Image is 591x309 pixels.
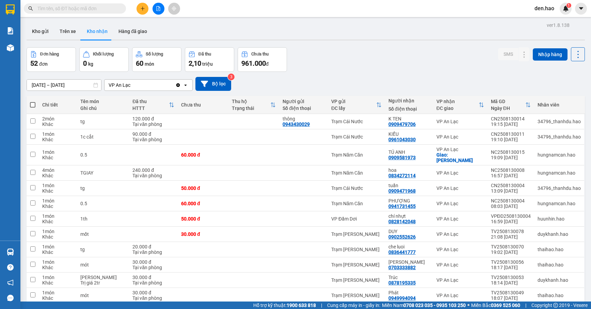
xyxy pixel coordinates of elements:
[491,275,531,280] div: TV2508130053
[388,234,416,240] div: 0902552626
[575,3,587,15] button: caret-down
[198,52,211,56] div: Đã thu
[156,6,161,11] span: file-add
[491,234,531,240] div: 21:08 [DATE]
[6,4,15,15] img: logo-vxr
[331,201,382,206] div: Trạm Năm Căn
[42,188,74,194] div: Khác
[568,3,570,8] span: 1
[388,121,416,127] div: 0909479706
[491,290,531,295] div: TV2508130049
[79,47,129,72] button: Khối lượng0kg
[388,198,430,204] div: PHƯỢNG
[388,280,416,286] div: 0878195335
[436,170,484,176] div: VP An Lạc
[436,147,484,152] div: VP An Lạc
[42,229,74,234] div: 1 món
[436,134,484,140] div: VP An Lạc
[491,131,531,137] div: CN2508130011
[331,134,382,140] div: Trạm Cái Nước
[132,249,174,255] div: Tại văn phòng
[80,99,126,104] div: Tên món
[491,204,531,209] div: 08:03 [DATE]
[80,231,126,237] div: mốt
[331,152,382,158] div: Trạm Năm Căn
[27,80,101,91] input: Select a date range.
[30,59,38,67] span: 52
[491,303,520,308] strong: 0369 525 060
[181,185,225,191] div: 50.000 đ
[388,259,430,265] div: KIỀU PHƯƠNG
[388,149,430,155] div: TÚ ANH
[283,99,324,104] div: Người gửi
[436,201,484,206] div: VP An Lạc
[436,99,479,104] div: VP nhận
[7,27,14,34] img: solution-icon
[287,303,316,308] strong: 1900 633 818
[37,5,118,12] input: Tìm tên, số ĐT hoặc mã đơn
[388,295,416,301] div: 0949994094
[40,52,59,56] div: Đơn hàng
[80,170,126,176] div: TGIAY
[331,293,382,298] div: Trạm [PERSON_NAME]
[538,231,581,237] div: duykhanh.hao
[181,201,225,206] div: 60.000 đ
[80,293,126,298] div: mót
[181,102,225,108] div: Chưa thu
[253,302,316,309] span: Hỗ trợ kỹ thuật:
[266,61,269,67] span: đ
[491,280,531,286] div: 18:14 [DATE]
[228,96,279,114] th: Toggle SortBy
[433,96,488,114] th: Toggle SortBy
[7,295,14,301] span: message
[491,188,531,194] div: 13:09 [DATE]
[42,137,74,142] div: Khác
[436,277,484,283] div: VP An Lạc
[491,173,531,178] div: 16:57 [DATE]
[331,262,382,267] div: Trạm [PERSON_NAME]
[80,185,126,191] div: tg
[175,82,181,88] svg: Clear value
[388,249,416,255] div: 0836441777
[80,152,126,158] div: 0.5
[132,137,174,142] div: Tại văn phòng
[491,99,525,104] div: Mã GD
[80,275,126,280] div: thùng khô
[538,293,581,298] div: thaihao.hao
[185,47,234,72] button: Đã thu2,10 triệu
[181,216,225,222] div: 50.000 đ
[328,96,385,114] th: Toggle SortBy
[491,244,531,249] div: TV2508130070
[42,173,74,178] div: Khác
[109,82,130,88] div: VP An Lạc
[403,303,466,308] strong: 0708 023 035 - 0935 103 250
[491,183,531,188] div: CN2508130004
[42,275,74,280] div: 1 món
[195,77,231,91] button: Bộ lọc
[132,265,174,270] div: Tại văn phòng
[132,295,174,301] div: Tại văn phòng
[388,167,430,173] div: hoa
[388,98,430,103] div: Người nhận
[42,102,74,108] div: Chi tiết
[388,131,430,137] div: KIỀU
[331,185,382,191] div: Trạm Cái Nước
[146,52,163,56] div: Số lượng
[27,23,54,39] button: Kho gửi
[27,47,76,72] button: Đơn hàng52đơn
[54,23,81,39] button: Trên xe
[538,201,581,206] div: hungnamcan.hao
[129,96,178,114] th: Toggle SortBy
[388,290,430,295] div: Phát
[137,3,148,15] button: plus
[132,173,174,178] div: Tại văn phòng
[491,219,531,224] div: 16:59 [DATE]
[538,134,581,140] div: 34796_thanhdu.hao
[7,248,14,256] img: warehouse-icon
[7,279,14,286] span: notification
[42,131,74,137] div: 1 món
[140,6,145,11] span: plus
[42,290,74,295] div: 1 món
[83,59,87,67] span: 0
[42,295,74,301] div: Khác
